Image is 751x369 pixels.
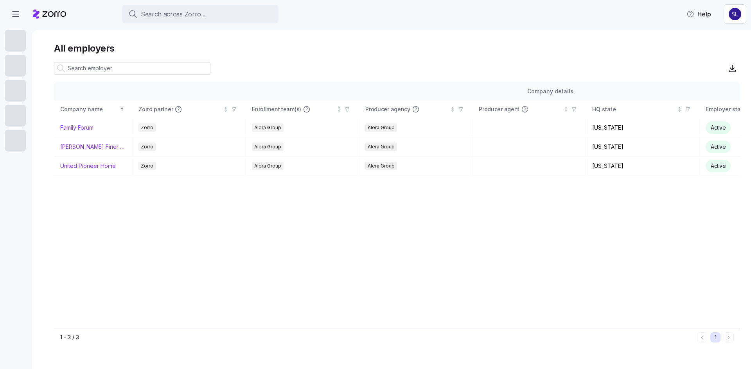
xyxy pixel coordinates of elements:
[677,107,682,112] div: Not sorted
[711,143,726,150] span: Active
[254,123,281,132] span: Alera Group
[141,9,205,19] span: Search across Zorro...
[479,105,519,113] span: Producer agent
[680,6,717,22] button: Help
[254,162,281,170] span: Alera Group
[141,162,153,170] span: Zorro
[586,100,699,118] th: HQ stateNot sorted
[336,107,342,112] div: Not sorted
[223,107,228,112] div: Not sorted
[359,100,473,118] th: Producer agencyNot sorted
[711,124,726,131] span: Active
[368,123,395,132] span: Alera Group
[141,123,153,132] span: Zorro
[60,162,116,170] a: United Pioneer Home
[60,105,118,114] div: Company name
[450,107,455,112] div: Not sorted
[586,118,699,137] td: [US_STATE]
[592,105,675,114] div: HQ state
[368,143,395,151] span: Alera Group
[60,143,126,151] a: [PERSON_NAME] Finer Meats
[365,105,410,113] span: Producer agency
[132,100,246,118] th: Zorro partnerNot sorted
[246,100,359,118] th: Enrollment team(s)Not sorted
[254,143,281,151] span: Alera Group
[60,333,694,341] div: 1 - 3 / 3
[141,143,153,151] span: Zorro
[729,8,741,20] img: 9541d6806b9e2684641ca7bfe3afc45a
[368,162,395,170] span: Alera Group
[60,124,93,132] a: Family Forum
[563,107,569,112] div: Not sorted
[473,100,586,118] th: Producer agentNot sorted
[119,107,125,112] div: Sorted ascending
[586,137,699,157] td: [US_STATE]
[252,105,301,113] span: Enrollment team(s)
[54,62,210,75] input: Search employer
[697,332,707,342] button: Previous page
[122,5,278,23] button: Search across Zorro...
[711,162,726,169] span: Active
[724,332,734,342] button: Next page
[54,42,740,54] h1: All employers
[54,100,132,118] th: Company nameSorted ascending
[138,105,173,113] span: Zorro partner
[686,9,711,19] span: Help
[710,332,720,342] button: 1
[586,157,699,176] td: [US_STATE]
